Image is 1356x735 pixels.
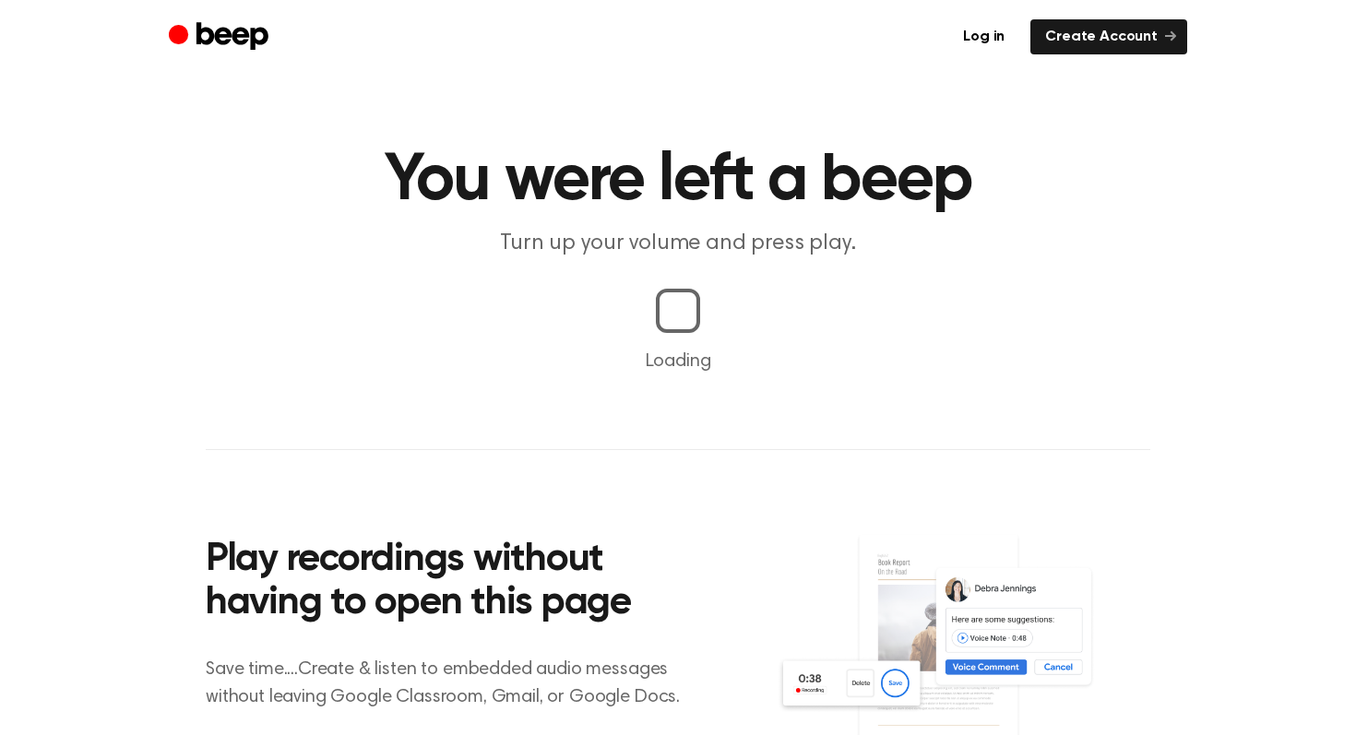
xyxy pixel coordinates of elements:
[324,229,1032,259] p: Turn up your volume and press play.
[206,539,703,626] h2: Play recordings without having to open this page
[169,19,273,55] a: Beep
[948,19,1019,54] a: Log in
[22,348,1334,375] p: Loading
[206,656,703,711] p: Save time....Create & listen to embedded audio messages without leaving Google Classroom, Gmail, ...
[206,148,1150,214] h1: You were left a beep
[1030,19,1187,54] a: Create Account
